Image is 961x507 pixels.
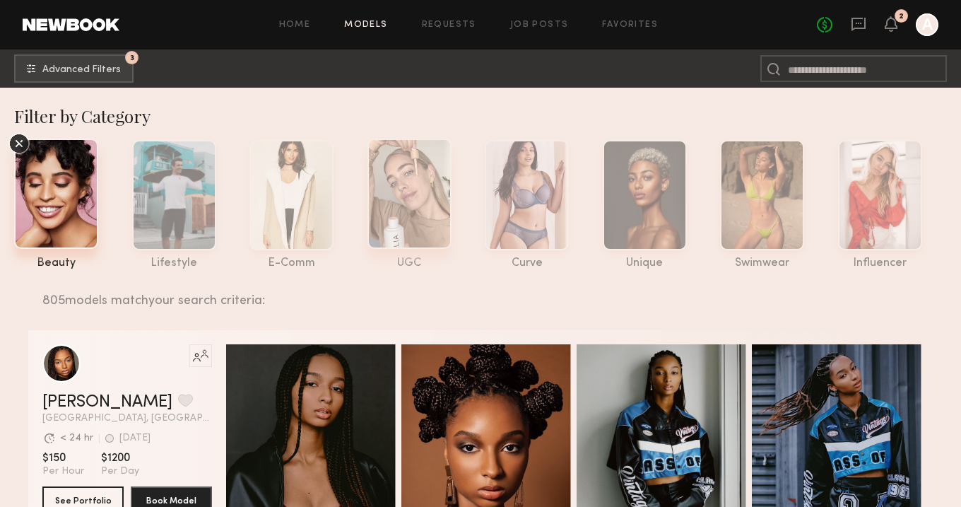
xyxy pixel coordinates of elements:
[916,13,938,36] a: A
[130,54,134,61] span: 3
[42,465,84,478] span: Per Hour
[14,54,134,83] button: 3Advanced Filters
[101,451,139,465] span: $1200
[14,257,98,269] div: beauty
[119,433,151,443] div: [DATE]
[603,257,687,269] div: unique
[42,278,921,308] div: 805 models match your search criteria:
[899,13,904,21] div: 2
[422,21,476,30] a: Requests
[42,451,84,465] span: $150
[101,465,139,478] span: Per Day
[838,257,922,269] div: influencer
[344,21,387,30] a: Models
[42,394,172,411] a: [PERSON_NAME]
[510,21,569,30] a: Job Posts
[485,257,569,269] div: curve
[132,257,216,269] div: lifestyle
[602,21,658,30] a: Favorites
[367,257,452,269] div: UGC
[720,257,804,269] div: swimwear
[60,433,93,443] div: < 24 hr
[279,21,311,30] a: Home
[14,105,961,127] div: Filter by Category
[42,414,212,424] span: [GEOGRAPHIC_DATA], [GEOGRAPHIC_DATA]
[249,257,334,269] div: e-comm
[42,65,121,75] span: Advanced Filters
